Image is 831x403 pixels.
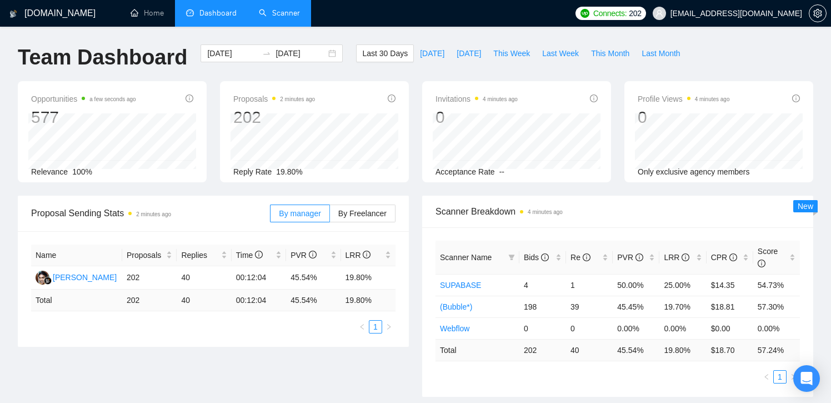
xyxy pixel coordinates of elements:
[233,92,315,106] span: Proposals
[711,253,737,262] span: CPR
[707,296,753,317] td: $18.81
[655,9,663,17] span: user
[262,49,271,58] span: swap-right
[457,47,481,59] span: [DATE]
[341,266,396,290] td: 19.80%
[638,167,750,176] span: Only exclusive agency members
[528,209,563,215] time: 4 minutes ago
[695,96,730,102] time: 4 minutes ago
[753,317,800,339] td: 0.00%
[773,370,787,384] li: 1
[72,167,92,176] span: 100%
[440,281,481,290] a: SUPABASE
[450,44,487,62] button: [DATE]
[638,92,730,106] span: Profile Views
[440,253,492,262] span: Scanner Name
[255,251,263,258] span: info-circle
[122,266,177,290] td: 202
[809,4,827,22] button: setting
[131,8,164,18] a: homeHome
[792,94,800,102] span: info-circle
[809,9,827,18] a: setting
[536,44,585,62] button: Last Week
[787,370,800,384] button: right
[753,296,800,317] td: 57.30%
[790,374,797,380] span: right
[440,324,469,333] a: Webflow
[763,374,770,380] span: left
[659,296,706,317] td: 19.70%
[309,251,317,258] span: info-circle
[363,251,371,258] span: info-circle
[798,202,813,211] span: New
[127,249,164,261] span: Proposals
[729,253,737,261] span: info-circle
[580,9,589,18] img: upwork-logo.png
[36,272,117,281] a: AP[PERSON_NAME]
[31,92,136,106] span: Opportunities
[508,254,515,261] span: filter
[233,107,315,128] div: 202
[635,44,686,62] button: Last Month
[524,253,549,262] span: Bids
[414,44,450,62] button: [DATE]
[629,7,641,19] span: 202
[199,8,237,18] span: Dashboard
[583,253,590,261] span: info-circle
[707,339,753,361] td: $ 18.70
[362,47,408,59] span: Last 30 Days
[506,249,517,266] span: filter
[519,317,566,339] td: 0
[707,274,753,296] td: $14.35
[420,47,444,59] span: [DATE]
[181,249,218,261] span: Replies
[519,296,566,317] td: 198
[9,5,17,23] img: logo
[638,107,730,128] div: 0
[793,365,820,392] div: Open Intercom Messenger
[89,96,136,102] time: a few seconds ago
[236,251,263,260] span: Time
[590,94,598,102] span: info-circle
[613,317,659,339] td: 0.00%
[136,211,171,217] time: 2 minutes ago
[356,320,369,334] button: left
[276,47,326,59] input: End date
[338,209,387,218] span: By Freelancer
[435,205,800,218] span: Scanner Breakdown
[435,339,519,361] td: Total
[286,266,341,290] td: 45.54%
[369,320,382,334] li: 1
[613,296,659,317] td: 45.45%
[570,253,590,262] span: Re
[753,339,800,361] td: 57.24 %
[542,47,579,59] span: Last Week
[122,245,177,266] th: Proposals
[499,167,504,176] span: --
[232,290,286,311] td: 00:12:04
[519,339,566,361] td: 202
[18,44,187,71] h1: Team Dashboard
[566,274,613,296] td: 1
[487,44,536,62] button: This Week
[659,317,706,339] td: 0.00%
[31,167,68,176] span: Relevance
[809,9,826,18] span: setting
[760,370,773,384] button: left
[593,7,627,19] span: Connects:
[386,324,392,330] span: right
[659,274,706,296] td: 25.00%
[758,260,765,267] span: info-circle
[177,290,231,311] td: 40
[31,245,122,266] th: Name
[186,9,194,17] span: dashboard
[566,317,613,339] td: 0
[617,253,643,262] span: PVR
[341,290,396,311] td: 19.80 %
[591,47,629,59] span: This Month
[566,296,613,317] td: 39
[382,320,396,334] button: right
[753,274,800,296] td: 54.73%
[262,49,271,58] span: to
[356,320,369,334] li: Previous Page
